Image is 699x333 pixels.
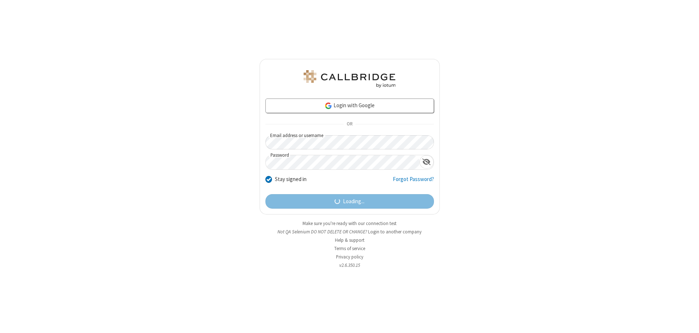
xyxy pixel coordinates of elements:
label: Stay signed in [275,175,307,184]
button: Loading... [265,194,434,209]
a: Login with Google [265,99,434,113]
a: Forgot Password? [393,175,434,189]
a: Make sure you're ready with our connection test [303,220,396,226]
a: Privacy policy [336,254,363,260]
img: QA Selenium DO NOT DELETE OR CHANGE [302,70,397,88]
li: Not QA Selenium DO NOT DELETE OR CHANGE? [260,228,440,235]
a: Terms of service [334,245,365,252]
input: Password [266,155,419,169]
a: Help & support [335,237,364,243]
span: OR [344,119,355,129]
li: v2.6.350.15 [260,262,440,269]
div: Show password [419,155,434,169]
button: Login to another company [368,228,422,235]
span: Loading... [343,197,364,206]
img: google-icon.png [324,102,332,110]
input: Email address or username [265,135,434,149]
